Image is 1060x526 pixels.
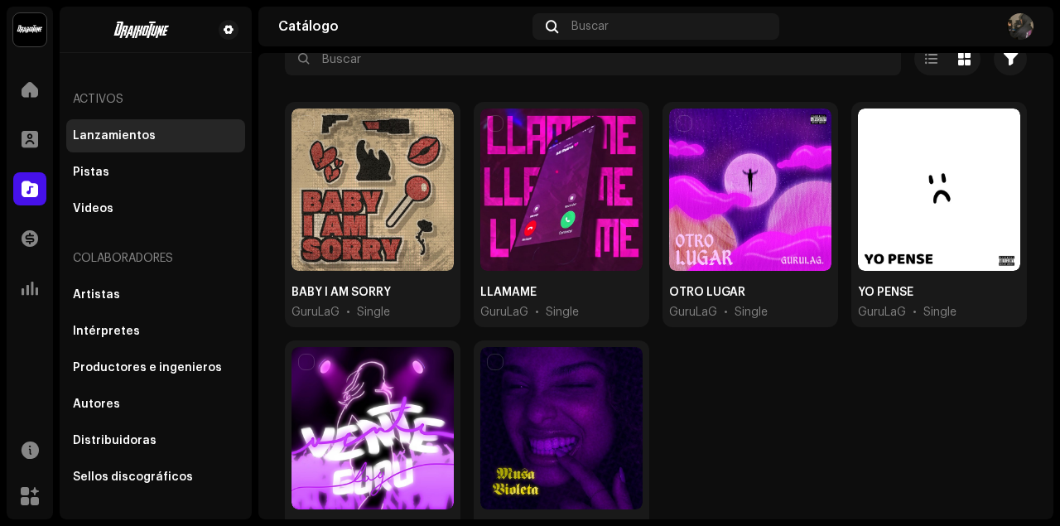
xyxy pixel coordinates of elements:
[291,304,340,321] span: GuruLaG
[291,284,391,301] div: BABY I AM SORRY
[73,129,156,142] div: Lanzamientos
[66,119,245,152] re-m-nav-item: Lanzamientos
[285,42,901,75] input: Buscar
[66,424,245,457] re-m-nav-item: Distribuidoras
[66,80,245,119] re-a-nav-header: Activos
[66,351,245,384] re-m-nav-item: Productores e ingenieros
[73,434,157,447] div: Distribuidoras
[73,325,140,338] div: Intérpretes
[1007,13,1033,40] img: 6e8e6f2b-e90b-4912-a300-3ee006d9f25b
[357,304,390,321] div: Single
[669,284,745,301] div: OTRO LUGAR
[66,278,245,311] re-m-nav-item: Artistas
[923,304,956,321] div: Single
[73,202,113,215] div: Videos
[73,288,120,302] div: Artistas
[571,20,609,33] span: Buscar
[66,156,245,189] re-m-nav-item: Pistas
[66,315,245,348] re-m-nav-item: Intérpretes
[13,13,46,46] img: 10370c6a-d0e2-4592-b8a2-38f444b0ca44
[73,361,222,374] div: Productores e ingenieros
[66,461,245,494] re-m-nav-item: Sellos discográficos
[73,398,120,411] div: Autores
[73,20,212,40] img: 4be5d718-524a-47ed-a2e2-bfbeb4612910
[480,304,528,321] span: GuruLaG
[73,166,109,179] div: Pistas
[346,304,350,321] span: •
[66,388,245,421] re-m-nav-item: Autores
[724,304,728,321] span: •
[480,284,537,301] div: LLAMAME
[858,284,913,301] div: YO PENSE
[66,239,245,278] re-a-nav-header: Colaboradores
[858,304,906,321] span: GuruLaG
[66,192,245,225] re-m-nav-item: Videos
[546,304,579,321] div: Single
[735,304,768,321] div: Single
[278,20,526,33] div: Catálogo
[669,304,717,321] span: GuruLaG
[73,471,193,484] div: Sellos discográficos
[913,304,917,321] span: •
[535,304,539,321] span: •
